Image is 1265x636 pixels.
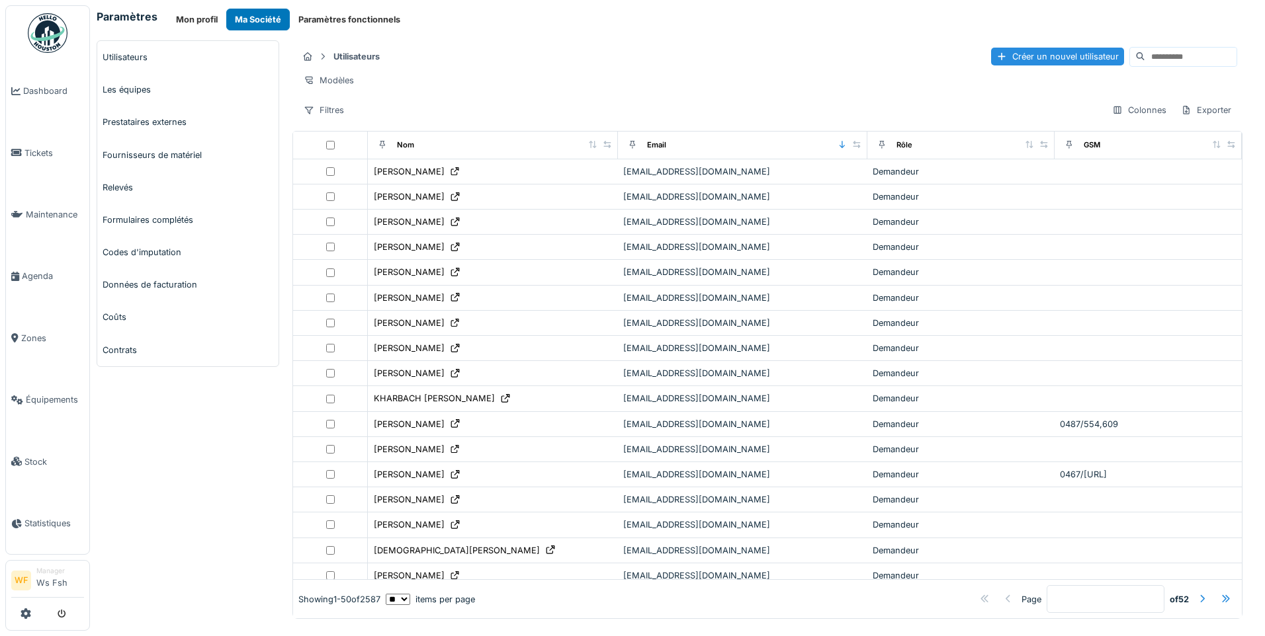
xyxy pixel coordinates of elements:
[873,367,1049,379] div: Demandeur
[873,493,1049,506] div: Demandeur
[623,216,862,228] div: [EMAIL_ADDRESS][DOMAIN_NAME]
[298,593,380,606] div: Showing 1 - 50 of 2587
[623,518,862,531] div: [EMAIL_ADDRESS][DOMAIN_NAME]
[28,13,67,53] img: Badge_color-CXgf-gQk.svg
[374,342,445,354] div: [PERSON_NAME]
[374,266,445,278] div: [PERSON_NAME]
[623,493,862,506] div: [EMAIL_ADDRESS][DOMAIN_NAME]
[623,317,862,329] div: [EMAIL_ADDRESS][DOMAIN_NAME]
[97,11,157,23] h6: Paramètres
[623,418,862,430] div: [EMAIL_ADDRESS][DOMAIN_NAME]
[374,418,445,430] div: [PERSON_NAME]
[374,468,445,481] div: [PERSON_NAME]
[1106,100,1172,120] div: Colonnes
[6,245,89,307] a: Agenda
[1060,468,1237,481] div: 0467/[URL]
[873,544,1049,557] div: Demandeur
[873,392,1049,405] div: Demandeur
[1175,100,1237,120] div: Exporter
[6,369,89,430] a: Équipements
[374,493,445,506] div: [PERSON_NAME]
[6,184,89,245] a: Maintenance
[6,493,89,554] a: Statistiques
[397,139,414,151] div: Nom
[873,165,1049,178] div: Demandeur
[36,566,84,576] div: Manager
[24,456,84,468] span: Stock
[97,268,279,301] a: Données de facturation
[623,241,862,253] div: [EMAIL_ADDRESS][DOMAIN_NAME]
[226,9,290,30] button: Ma Société
[1022,593,1041,606] div: Page
[24,147,84,159] span: Tickets
[374,190,445,203] div: [PERSON_NAME]
[873,443,1049,456] div: Demandeur
[298,100,350,120] div: Filtres
[623,468,862,481] div: [EMAIL_ADDRESS][DOMAIN_NAME]
[623,392,862,405] div: [EMAIL_ADDRESS][DOMAIN_NAME]
[21,332,84,344] span: Zones
[26,208,84,221] span: Maintenance
[623,190,862,203] div: [EMAIL_ADDRESS][DOMAIN_NAME]
[873,241,1049,253] div: Demandeur
[991,48,1124,65] div: Créer un nouvel utilisateur
[873,190,1049,203] div: Demandeur
[623,443,862,456] div: [EMAIL_ADDRESS][DOMAIN_NAME]
[97,236,279,268] a: Codes d'imputation
[623,544,862,557] div: [EMAIL_ADDRESS][DOMAIN_NAME]
[896,139,912,151] div: Rôle
[623,165,862,178] div: [EMAIL_ADDRESS][DOMAIN_NAME]
[97,171,279,204] a: Relevés
[873,342,1049,354] div: Demandeur
[873,468,1049,481] div: Demandeur
[873,216,1049,228] div: Demandeur
[26,393,84,406] span: Équipements
[23,85,84,97] span: Dashboard
[97,139,279,171] a: Fournisseurs de matériel
[374,544,540,557] div: [DEMOGRAPHIC_DATA][PERSON_NAME]
[22,270,84,282] span: Agenda
[1170,593,1189,606] strong: of 52
[623,292,862,304] div: [EMAIL_ADDRESS][DOMAIN_NAME]
[6,60,89,122] a: Dashboard
[623,367,862,379] div: [EMAIL_ADDRESS][DOMAIN_NAME]
[6,307,89,369] a: Zones
[97,204,279,236] a: Formulaires complétés
[167,9,226,30] button: Mon profil
[374,392,495,405] div: KHARBACH [PERSON_NAME]
[374,165,445,178] div: [PERSON_NAME]
[36,566,84,594] li: Ws Fsh
[873,418,1049,430] div: Demandeur
[623,342,862,354] div: [EMAIL_ADDRESS][DOMAIN_NAME]
[647,139,666,151] div: Email
[374,443,445,456] div: [PERSON_NAME]
[6,122,89,183] a: Tickets
[374,518,445,531] div: [PERSON_NAME]
[290,9,409,30] a: Paramètres fonctionnels
[97,41,279,73] a: Utilisateurs
[374,216,445,228] div: [PERSON_NAME]
[97,334,279,366] a: Contrats
[97,301,279,333] a: Coûts
[873,569,1049,582] div: Demandeur
[6,430,89,492] a: Stock
[11,566,84,598] a: WF ManagerWs Fsh
[386,593,475,606] div: items per page
[873,292,1049,304] div: Demandeur
[623,569,862,582] div: [EMAIL_ADDRESS][DOMAIN_NAME]
[24,517,84,530] span: Statistiques
[298,71,360,90] div: Modèles
[374,367,445,379] div: [PERSON_NAME]
[374,317,445,329] div: [PERSON_NAME]
[1060,418,1237,430] div: 0487/554,609
[873,317,1049,329] div: Demandeur
[328,50,385,63] strong: Utilisateurs
[97,106,279,138] a: Prestataires externes
[623,266,862,278] div: [EMAIL_ADDRESS][DOMAIN_NAME]
[873,266,1049,278] div: Demandeur
[374,569,445,582] div: [PERSON_NAME]
[97,73,279,106] a: Les équipes
[374,241,445,253] div: [PERSON_NAME]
